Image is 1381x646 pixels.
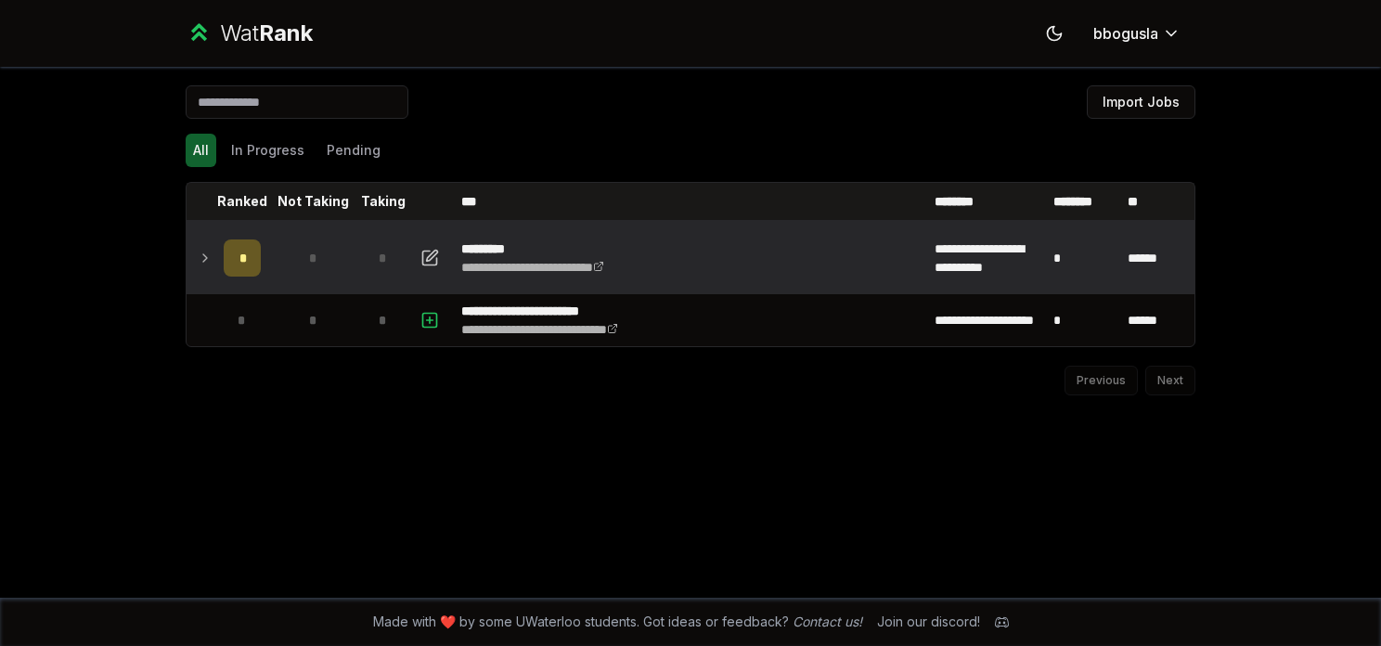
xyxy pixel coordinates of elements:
a: WatRank [186,19,313,48]
p: Not Taking [277,192,349,211]
button: Pending [319,134,388,167]
span: Rank [259,19,313,46]
span: bbogusla [1093,22,1158,45]
button: Import Jobs [1087,85,1195,119]
button: In Progress [224,134,312,167]
p: Taking [361,192,406,211]
button: bbogusla [1078,17,1195,50]
button: All [186,134,216,167]
span: Made with ❤️ by some UWaterloo students. Got ideas or feedback? [373,613,862,631]
a: Contact us! [793,614,862,629]
div: Wat [220,19,313,48]
div: Join our discord! [877,613,980,631]
p: Ranked [217,192,267,211]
